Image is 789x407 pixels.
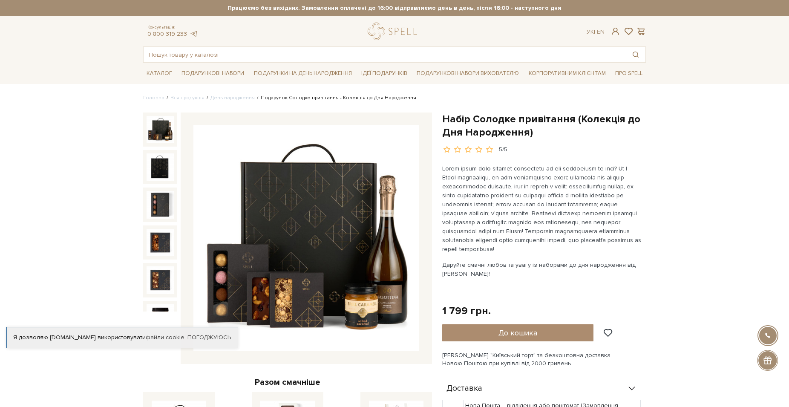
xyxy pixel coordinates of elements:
div: Я дозволяю [DOMAIN_NAME] використовувати [7,334,238,341]
img: Набір Солодке привітання (Колекція до Дня Народження) [147,304,174,332]
input: Пошук товару у каталозі [144,47,626,62]
a: telegram [189,30,198,38]
a: Подарункові набори [178,67,248,80]
span: Консультація: [147,25,198,30]
a: logo [368,23,421,40]
a: Корпоративним клієнтам [525,66,609,81]
a: Подарунки на День народження [251,67,355,80]
img: Набір Солодке привітання (Колекція до Дня Народження) [147,116,174,143]
li: Подарунок Солодке привітання - Колекція до Дня Народження [255,94,416,102]
h1: Набір Солодке привітання (Колекція до Дня Народження) [442,113,646,139]
strong: Працюємо без вихідних. Замовлення оплачені до 16:00 відправляємо день в день, після 16:00 - насту... [143,4,646,12]
a: Головна [143,95,164,101]
a: Про Spell [612,67,646,80]
a: En [597,28,605,35]
button: До кошика [442,324,593,341]
span: | [594,28,595,35]
img: Набір Солодке привітання (Колекція до Дня Народження) [193,125,419,351]
p: Даруйте смачні любов та увагу із наборами до дня народження від [PERSON_NAME]! [442,260,642,278]
span: Доставка [446,385,482,393]
div: Ук [587,28,605,36]
a: Ідеї подарунків [358,67,411,80]
span: До кошика [498,328,537,338]
img: Набір Солодке привітання (Колекція до Дня Народження) [147,266,174,294]
a: 0 800 319 233 [147,30,187,38]
a: Каталог [143,67,176,80]
img: Набір Солодке привітання (Колекція до Дня Народження) [147,153,174,181]
a: файли cookie [146,334,184,341]
img: Набір Солодке привітання (Колекція до Дня Народження) [147,191,174,218]
p: Lorem ipsum dolo sitamet consectetu ad eli seddoeiusm te inci? Ut l Etdol magnaaliqu, en adm veni... [442,164,642,254]
div: 1 799 грн. [442,304,491,318]
a: День народження [210,95,255,101]
button: Пошук товару у каталозі [626,47,645,62]
div: 5/5 [499,146,507,154]
div: Разом смачніше [143,377,432,388]
a: Погоджуюсь [187,334,231,341]
a: Подарункові набори вихователю [413,66,522,81]
img: Набір Солодке привітання (Колекція до Дня Народження) [147,229,174,256]
a: Вся продукція [170,95,204,101]
div: [PERSON_NAME] "Київський торт" та безкоштовна доставка Новою Поштою при купівлі від 2000 гривень [442,352,646,367]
